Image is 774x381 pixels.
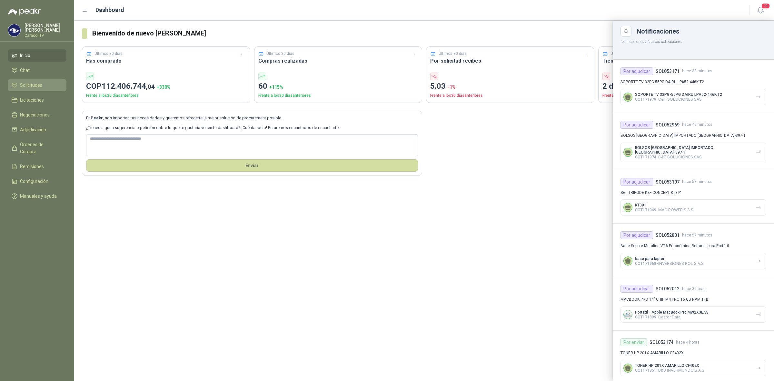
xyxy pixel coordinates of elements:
span: Solicitudes [20,82,42,89]
span: Remisiones [20,163,44,170]
img: Company Logo [624,310,632,319]
span: Adjudicación [20,126,46,133]
p: - B&B INVERMUNDO S.A.S [635,368,704,373]
a: Licitaciones [8,94,66,106]
a: Inicio [8,49,66,62]
button: Notificaciones [620,39,644,44]
a: Remisiones [8,160,66,173]
p: SOPORTE TV 32PG-55PG DAIRU LPA52-446KIT2 [635,92,722,97]
a: Configuración [8,175,66,187]
img: Logo peakr [8,8,41,15]
span: COT171851 [635,368,656,373]
p: Caracol TV [25,34,66,37]
span: COT171974 [635,155,656,159]
span: COT171969 [635,208,656,212]
p: BOLSOS [GEOGRAPHIC_DATA] IMPORTADO [GEOGRAPHIC_DATA]-397-1 [620,133,766,139]
h1: Dashboard [95,5,124,15]
a: Solicitudes [8,79,66,91]
p: Base Sopote Metálica VTA Ergonómica Retráctil para Portátil [620,243,766,249]
p: / Nuevas cotizaciones [613,37,774,45]
span: hace 57 minutos [682,232,712,238]
h4: SOL052012 [656,285,680,292]
p: BOLSOS [GEOGRAPHIC_DATA] IMPORTADO [GEOGRAPHIC_DATA]-397-1 [635,145,750,155]
p: SOPORTE TV 32PG-55PG DAIRU LPA52-446KIT2 [620,79,766,85]
button: 19 [755,5,766,16]
p: - MAC POWER S.A.S [635,207,693,212]
a: Negociaciones [8,109,66,121]
div: Notificaciones [637,28,766,35]
span: hace 40 minutos [682,122,712,128]
span: COT171979 [635,97,656,102]
p: TONER HP 201X AMARILLO CF402X [635,363,704,368]
h4: SOL052801 [656,232,680,239]
p: [PERSON_NAME] [PERSON_NAME] [25,23,66,32]
p: Portátil - Apple MacBook Pro MW2X3E/A [635,310,708,315]
span: Inicio [20,52,30,59]
span: 19 [761,3,770,9]
span: Órdenes de Compra [20,141,60,155]
p: TONER HP 201X AMARILLO CF402X [620,350,766,356]
p: KT391 [635,203,693,207]
span: COT171899 [635,315,656,319]
span: Negociaciones [20,111,50,118]
h4: SOL052969 [656,121,680,128]
a: Manuales y ayuda [8,190,66,202]
span: Licitaciones [20,96,44,104]
div: Por adjudicar [620,231,653,239]
span: Manuales y ayuda [20,193,57,200]
p: MACBOOK PRO 14" CHIP M4 PRO 16 GB RAM 1TB [620,296,766,303]
span: COT171968 [635,261,656,266]
span: hace 38 minutos [682,68,712,74]
div: Por adjudicar [620,67,653,75]
h4: SOL053174 [650,339,673,346]
h4: SOL053171 [656,68,680,75]
div: Por adjudicar [620,178,653,186]
a: Chat [8,64,66,76]
span: Configuración [20,178,48,185]
p: - C&T SOLUCIONES SAS [635,155,750,159]
p: - INVERSIONES ROL S.A.S [635,261,704,266]
p: - C&T SOLUCIONES SAS [635,97,722,102]
p: base para laptor [635,256,704,261]
div: Por adjudicar [620,121,653,129]
div: Por enviar [620,338,647,346]
h4: SOL053107 [656,178,680,185]
button: Close [620,26,631,37]
div: Por adjudicar [620,285,653,293]
img: Company Logo [8,24,20,36]
p: SET TRIPODE K&F CONCEPT KT391 [620,190,766,196]
a: Adjudicación [8,124,66,136]
span: hace 53 minutos [682,179,712,185]
a: Órdenes de Compra [8,138,66,158]
span: Chat [20,67,30,74]
span: hace 3 horas [682,286,706,292]
span: hace 4 horas [676,339,700,346]
p: - Castor Data [635,315,708,319]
